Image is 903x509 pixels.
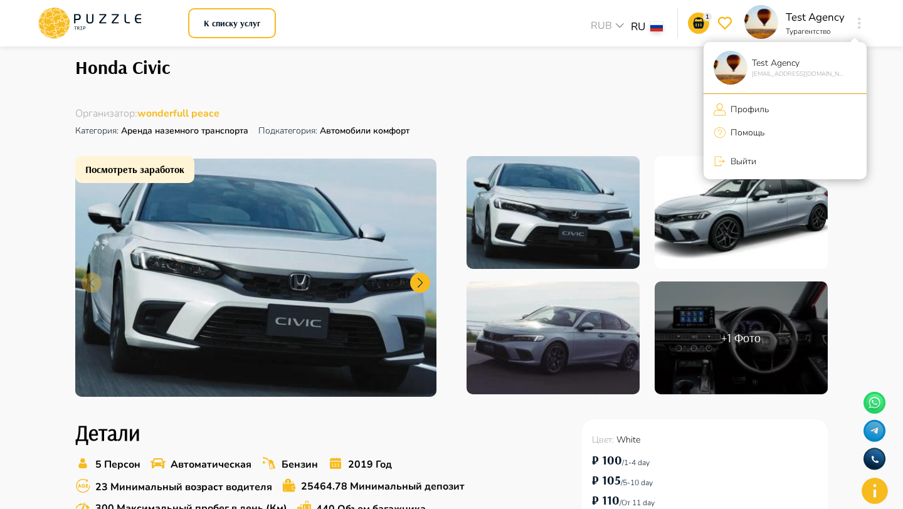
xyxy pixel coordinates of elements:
p: Помощь [726,126,764,139]
img: profile_picture PuzzleTrip [714,51,747,85]
p: [EMAIL_ADDRESS][DOMAIN_NAME] [747,70,846,79]
p: Test Agency [747,56,846,70]
p: Выйти [726,155,756,168]
p: Профиль [726,103,769,116]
